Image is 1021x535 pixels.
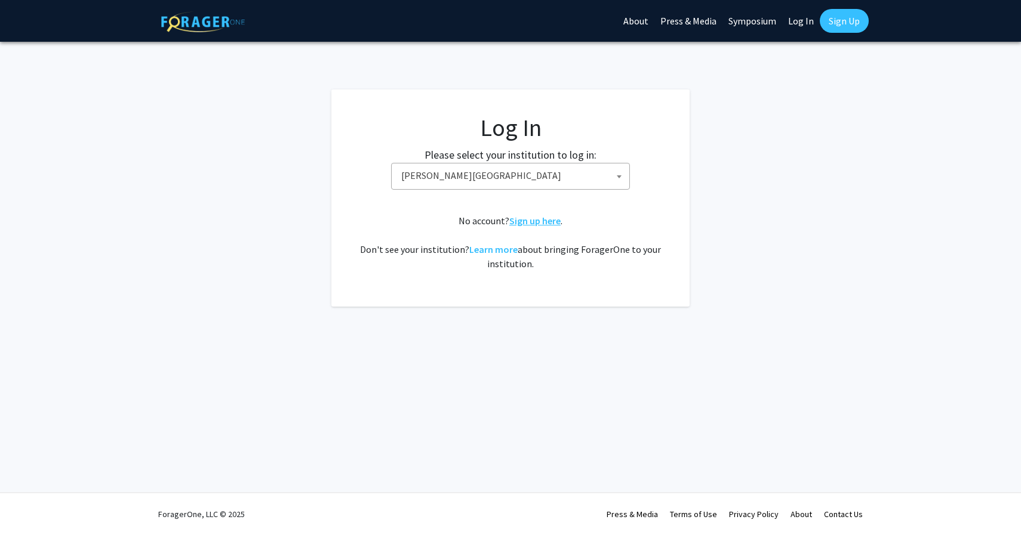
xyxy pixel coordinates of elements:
a: Learn more about bringing ForagerOne to your institution [469,243,518,255]
iframe: Chat [9,481,51,526]
div: ForagerOne, LLC © 2025 [158,493,245,535]
img: ForagerOne Logo [161,11,245,32]
a: Sign Up [820,9,869,33]
span: Wayne State University [391,163,630,190]
a: Sign up here [509,215,561,227]
span: Wayne State University [396,163,629,188]
a: Press & Media [607,509,658,519]
a: Terms of Use [670,509,717,519]
div: No account? . Don't see your institution? about bringing ForagerOne to your institution. [355,214,666,271]
label: Please select your institution to log in: [425,147,596,163]
a: Contact Us [824,509,863,519]
a: Privacy Policy [729,509,779,519]
h1: Log In [355,113,666,142]
a: About [791,509,812,519]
